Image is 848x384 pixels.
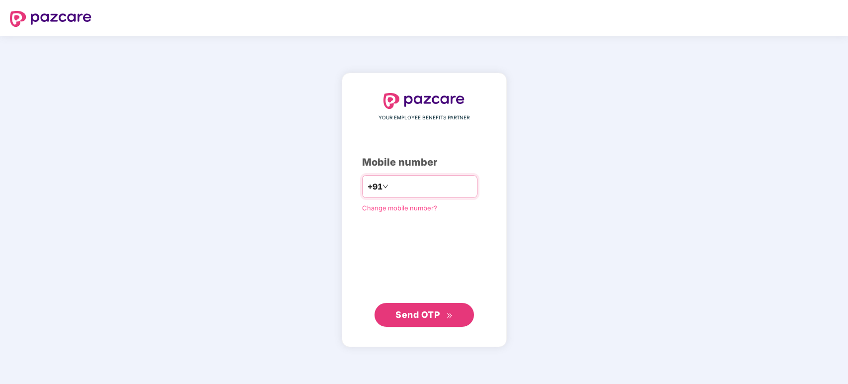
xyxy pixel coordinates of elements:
[378,114,470,122] span: YOUR EMPLOYEE BENEFITS PARTNER
[395,309,440,320] span: Send OTP
[362,155,486,170] div: Mobile number
[375,303,474,327] button: Send OTPdouble-right
[446,312,453,319] span: double-right
[383,93,465,109] img: logo
[362,204,437,212] a: Change mobile number?
[368,181,382,193] span: +91
[10,11,92,27] img: logo
[382,184,388,190] span: down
